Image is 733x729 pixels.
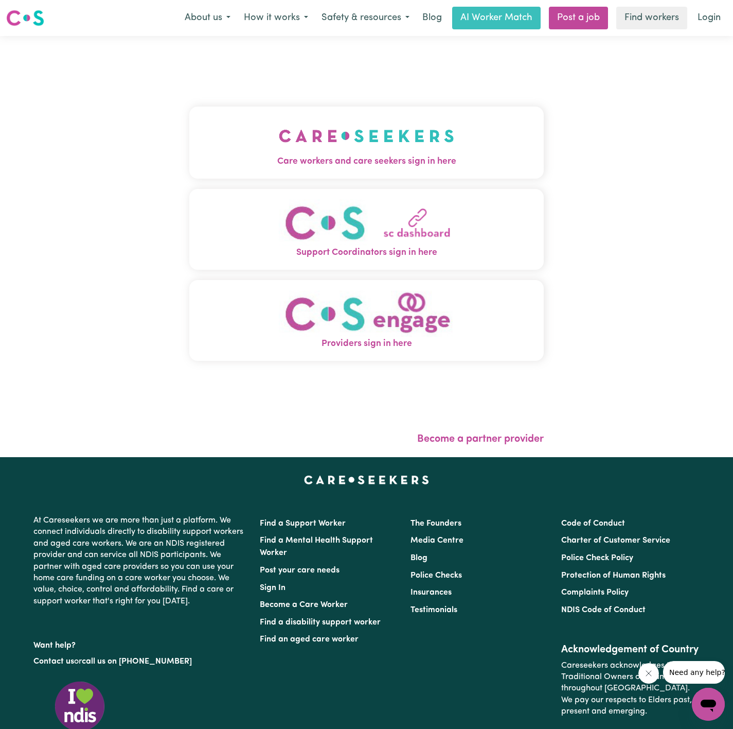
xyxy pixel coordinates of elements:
[692,688,725,721] iframe: Button to launch messaging window
[260,584,285,592] a: Sign In
[33,636,247,651] p: Want help?
[189,155,544,168] span: Care workers and care seekers sign in here
[260,536,373,557] a: Find a Mental Health Support Worker
[561,606,646,614] a: NDIS Code of Conduct
[561,571,666,580] a: Protection of Human Rights
[237,7,315,29] button: How it works
[189,246,544,259] span: Support Coordinators sign in here
[410,554,427,562] a: Blog
[33,652,247,671] p: or
[663,661,725,684] iframe: Message from company
[410,519,461,528] a: The Founders
[260,566,339,575] a: Post your care needs
[260,519,346,528] a: Find a Support Worker
[82,657,192,666] a: call us on [PHONE_NUMBER]
[260,618,381,627] a: Find a disability support worker
[260,601,348,609] a: Become a Care Worker
[549,7,608,29] a: Post a job
[616,7,687,29] a: Find workers
[33,511,247,611] p: At Careseekers we are more than just a platform. We connect individuals directly to disability su...
[452,7,541,29] a: AI Worker Match
[691,7,727,29] a: Login
[410,536,463,545] a: Media Centre
[260,635,359,644] a: Find an aged care worker
[410,571,462,580] a: Police Checks
[410,588,452,597] a: Insurances
[410,606,457,614] a: Testimonials
[638,663,659,684] iframe: Close message
[561,536,670,545] a: Charter of Customer Service
[33,657,74,666] a: Contact us
[561,588,629,597] a: Complaints Policy
[189,107,544,179] button: Care workers and care seekers sign in here
[561,644,700,656] h2: Acknowledgement of Country
[561,656,700,722] p: Careseekers acknowledges the Traditional Owners of Country throughout [GEOGRAPHIC_DATA]. We pay o...
[6,6,44,30] a: Careseekers logo
[189,189,544,270] button: Support Coordinators sign in here
[561,519,625,528] a: Code of Conduct
[6,7,62,15] span: Need any help?
[304,476,429,484] a: Careseekers home page
[189,280,544,361] button: Providers sign in here
[561,554,633,562] a: Police Check Policy
[417,434,544,444] a: Become a partner provider
[6,9,44,27] img: Careseekers logo
[416,7,448,29] a: Blog
[315,7,416,29] button: Safety & resources
[189,337,544,351] span: Providers sign in here
[178,7,237,29] button: About us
